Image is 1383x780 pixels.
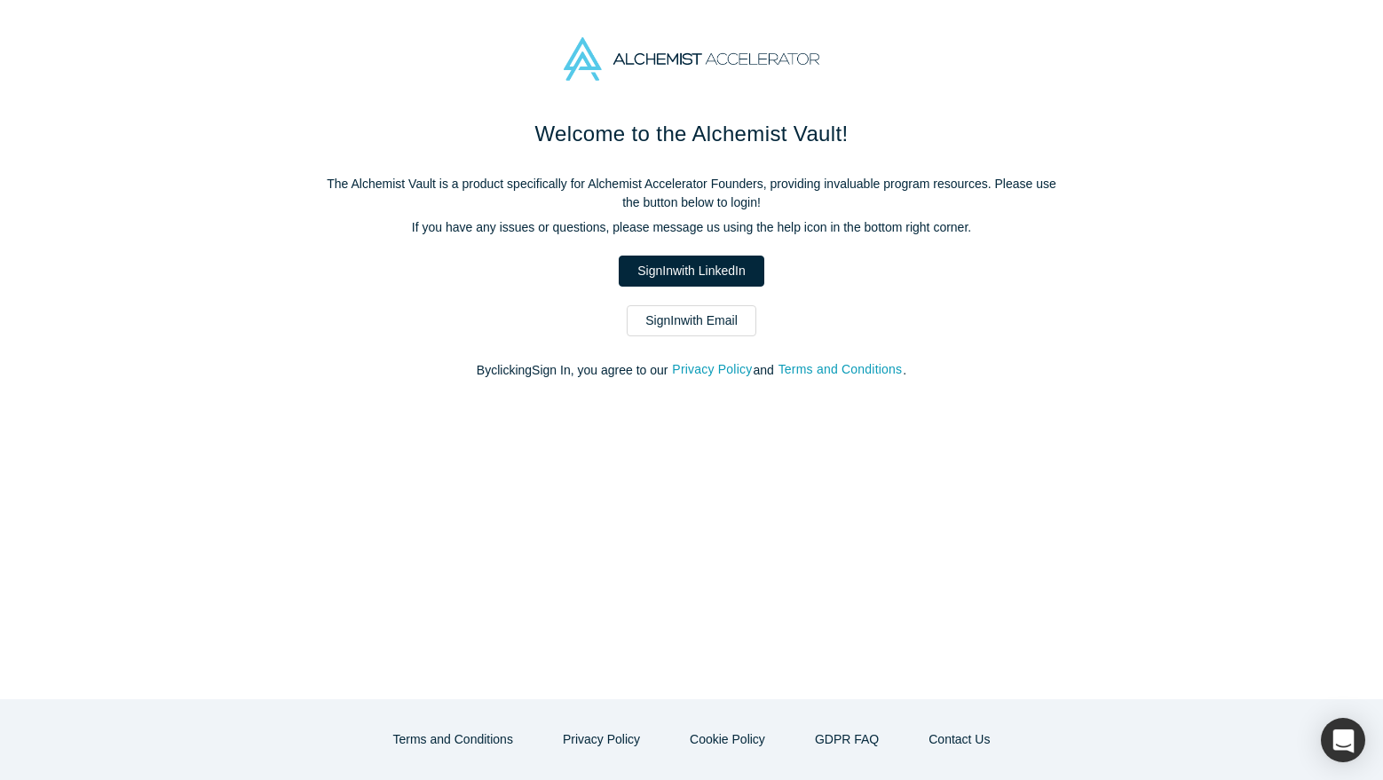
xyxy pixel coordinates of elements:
p: By clicking Sign In , you agree to our and . [319,361,1064,380]
button: Privacy Policy [671,359,753,380]
button: Privacy Policy [544,724,659,755]
button: Terms and Conditions [778,359,904,380]
a: SignInwith LinkedIn [619,256,763,287]
p: The Alchemist Vault is a product specifically for Alchemist Accelerator Founders, providing inval... [319,175,1064,212]
img: Alchemist Accelerator Logo [564,37,819,81]
p: If you have any issues or questions, please message us using the help icon in the bottom right co... [319,218,1064,237]
button: Cookie Policy [671,724,784,755]
button: Terms and Conditions [375,724,532,755]
a: SignInwith Email [627,305,756,336]
h1: Welcome to the Alchemist Vault! [319,118,1064,150]
a: GDPR FAQ [796,724,897,755]
a: Contact Us [910,724,1008,755]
